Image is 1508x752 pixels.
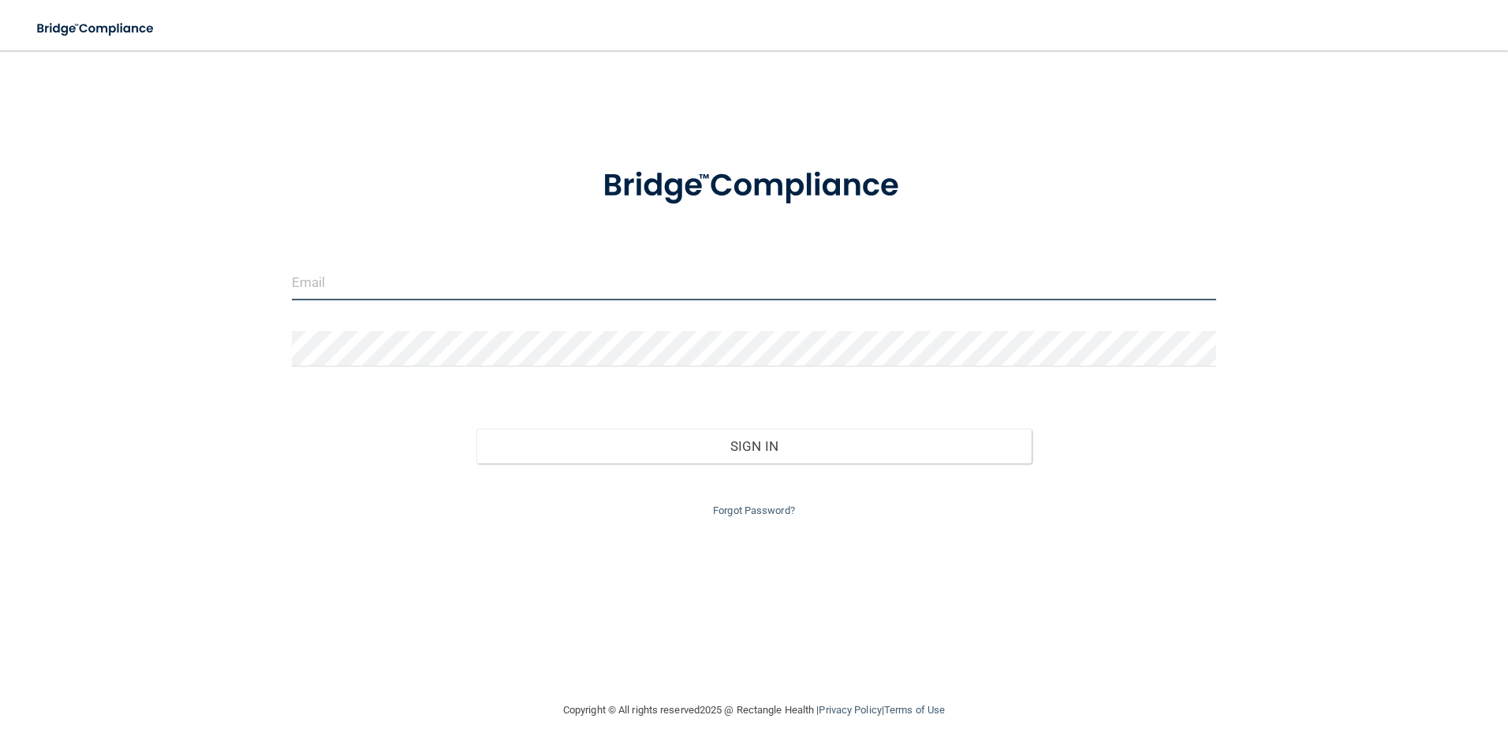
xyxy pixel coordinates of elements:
[24,13,169,45] img: bridge_compliance_login_screen.278c3ca4.svg
[292,265,1217,300] input: Email
[570,145,938,227] img: bridge_compliance_login_screen.278c3ca4.svg
[476,429,1032,463] button: Sign In
[713,504,795,516] a: Forgot Password?
[466,685,1042,735] div: Copyright © All rights reserved 2025 @ Rectangle Health | |
[819,704,881,716] a: Privacy Policy
[884,704,945,716] a: Terms of Use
